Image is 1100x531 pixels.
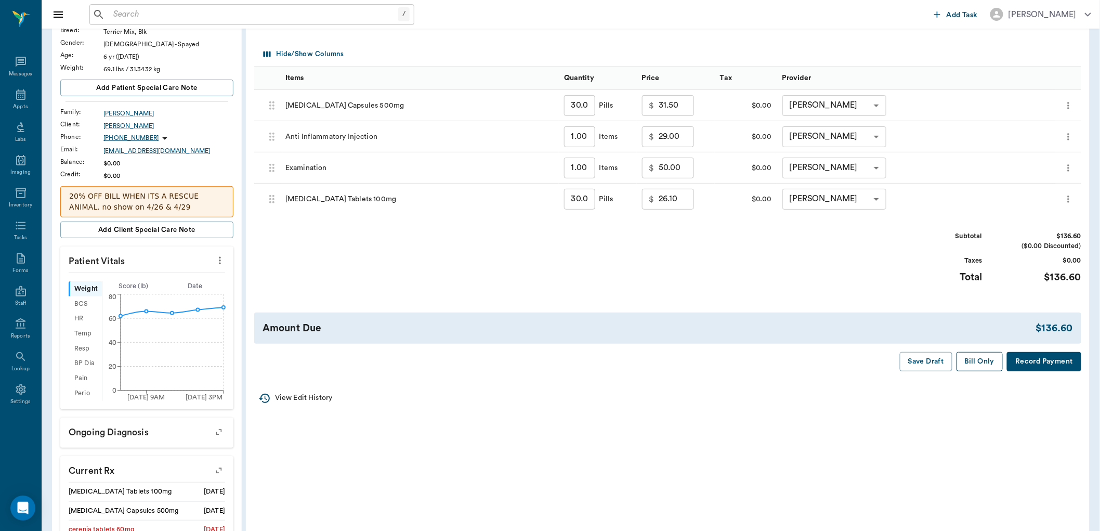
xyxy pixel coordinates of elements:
div: $136.60 [1003,231,1081,241]
div: [DATE] [204,487,225,497]
div: Labs [15,136,26,144]
div: Credit : [60,170,103,179]
div: [MEDICAL_DATA] Capsules 500mg [69,506,178,516]
button: [PERSON_NAME] [982,5,1099,24]
tspan: 0 [112,387,116,394]
div: BCS [69,296,102,312]
div: $0.00 [715,121,777,152]
input: 0.00 [659,95,694,116]
tspan: [DATE] 9AM [127,394,165,400]
p: Current Rx [60,456,233,482]
div: Price [642,63,660,93]
div: [PERSON_NAME] [782,189,886,210]
div: Pills [595,194,613,204]
div: Client : [60,120,103,129]
div: Messages [9,70,33,78]
div: [DATE] [204,506,225,516]
div: Score ( lb ) [102,281,164,291]
button: Add patient Special Care Note [60,80,233,96]
div: Breed : [60,25,103,35]
p: $ [649,162,654,174]
div: Weight : [60,63,103,72]
div: Reports [11,332,30,340]
div: 69.1 lbs / 31.3432 kg [103,64,233,74]
tspan: [DATE] 3PM [186,394,223,400]
div: Balance : [60,157,103,166]
div: Items [280,67,559,90]
button: more [1060,190,1076,208]
div: Open Intercom Messenger [10,496,35,521]
span: Add patient Special Care Note [96,82,197,94]
div: Anti Inflammatory Injection [280,121,559,152]
button: Record Payment [1007,352,1081,371]
div: [PERSON_NAME] [782,126,886,147]
tspan: 60 [109,315,116,321]
div: Forms [12,267,28,275]
div: ($0.00 Discounted) [1003,241,1081,251]
div: Price [637,67,715,90]
button: message [702,191,708,207]
div: [MEDICAL_DATA] Capsules 500mg [280,90,559,121]
div: Inventory [9,201,32,209]
a: [PERSON_NAME] [103,121,233,131]
tspan: 20 [109,364,116,370]
div: Items [595,163,618,173]
button: Add client Special Care Note [60,222,233,238]
div: [MEDICAL_DATA] Tablets 100mg [69,487,172,497]
button: Add Task [930,5,982,24]
div: Tasks [14,234,27,242]
p: [PHONE_NUMBER] [103,134,159,143]
input: 0.00 [659,158,694,178]
div: $0.00 [103,159,233,168]
div: $0.00 [103,171,233,180]
div: Total [905,270,983,285]
div: Tax [715,67,777,90]
div: $0.00 [715,90,777,121]
p: $ [649,99,654,112]
div: Temp [69,326,102,341]
div: [PERSON_NAME] [1009,8,1077,21]
input: Search [109,7,398,22]
div: Imaging [10,169,31,176]
p: 20% OFF BILL WHEN ITS A RESCUE ANIMAL. no show on 4/26 & 4/29 [69,191,225,213]
p: View Edit History [275,393,332,404]
button: Select columns [261,46,346,62]
tspan: 40 [109,340,116,346]
button: Save Draft [900,352,952,371]
div: Pills [595,100,613,111]
div: Date [164,281,226,291]
input: 0.00 [659,189,694,210]
div: Items [285,63,304,93]
div: [PERSON_NAME] [782,158,886,178]
button: more [1060,97,1076,114]
div: / [398,7,410,21]
p: $ [649,193,654,205]
a: [EMAIL_ADDRESS][DOMAIN_NAME] [103,146,233,156]
div: Subtotal [905,231,983,241]
div: Examination [280,152,559,184]
div: Items [595,132,618,142]
div: $0.00 [715,184,777,215]
div: Age : [60,50,103,60]
p: $ [649,131,654,143]
div: [MEDICAL_DATA] Tablets 100mg [280,184,559,215]
div: $0.00 [1003,256,1081,266]
div: Perio [69,386,102,401]
div: [DEMOGRAPHIC_DATA] - Spayed [103,40,233,49]
div: Amount Due [263,321,1036,336]
div: Settings [10,398,31,406]
div: HR [69,312,102,327]
div: $136.60 [1003,270,1081,285]
input: 0.00 [659,126,694,147]
div: Quantity [564,63,594,93]
a: [PERSON_NAME] [103,109,233,118]
button: more [1060,159,1076,177]
p: Patient Vitals [60,247,233,273]
div: Phone : [60,132,103,141]
div: $0.00 [715,152,777,184]
button: Close drawer [48,4,69,25]
div: Staff [15,300,26,307]
p: Ongoing diagnosis [60,418,233,444]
